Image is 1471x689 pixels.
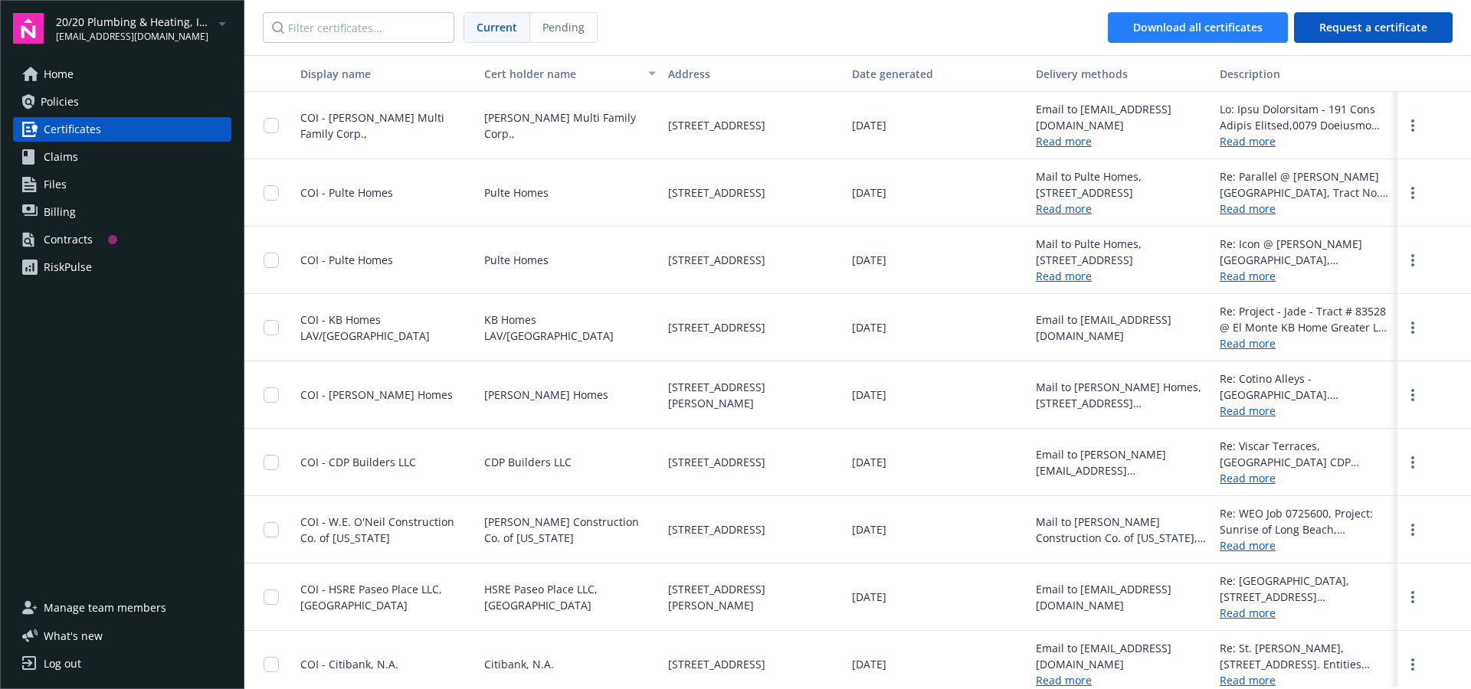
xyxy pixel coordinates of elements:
span: [STREET_ADDRESS][PERSON_NAME] [668,581,840,613]
a: more [1404,521,1422,539]
span: COI - CDP Builders LLC [300,455,416,469]
div: RiskPulse [44,255,92,279]
a: Manage team members [13,596,231,620]
span: [DATE] [852,656,886,672]
span: Policies [41,90,79,114]
input: Toggle Row Selected [264,387,279,403]
div: Log out [44,651,81,676]
span: [STREET_ADDRESS] [668,521,765,537]
span: COI - Pulte Homes [300,185,393,200]
div: Re: Icon @ [PERSON_NAME][GEOGRAPHIC_DATA], [STREET_ADDRESS] PulteGroup, Inc., its subsidiaries an... [1220,236,1391,268]
span: [STREET_ADDRESS] [668,656,765,672]
input: Toggle Row Selected [264,455,279,470]
a: Files [13,172,231,197]
span: [PERSON_NAME] Multi Family Corp., [484,109,656,142]
button: Date generated [846,55,1030,92]
input: Toggle Row Selected [264,657,279,672]
a: Read more [1220,672,1391,688]
a: more [1404,318,1422,337]
span: 20/20 Plumbing & Heating, Inc. [56,14,213,30]
img: navigator-logo.svg [13,13,44,44]
button: Request a certificate [1294,12,1453,43]
button: Cert holder name [478,55,662,92]
span: COI - W.E. O'Neil Construction Co. of [US_STATE] [300,514,454,545]
a: RiskPulse [13,255,231,279]
a: Read more [1036,134,1092,149]
span: COI - Citibank, N.A. [300,657,398,671]
a: Read more [1220,335,1391,351]
span: [STREET_ADDRESS] [668,454,765,470]
a: more [1404,655,1422,674]
div: Lo: Ipsu Dolorsitam - 191 Cons Adipis Elitsed,0079 Doeiusmo Tempori Ut., Laboreet, DO. MAGNAALIQU... [1220,101,1391,133]
a: Read more [1220,403,1391,419]
div: Email to [EMAIL_ADDRESS][DOMAIN_NAME] [1036,312,1207,344]
div: Email to [EMAIL_ADDRESS][DOMAIN_NAME] [1036,101,1207,133]
a: Certificates [13,117,231,142]
span: COI - KB Homes LAV/[GEOGRAPHIC_DATA] [300,312,430,343]
div: Mail to [PERSON_NAME] Construction Co. of [US_STATE], [STREET_ADDRESS] [1036,514,1207,546]
div: Mail to Pulte Homes, [STREET_ADDRESS] [1036,236,1207,268]
input: Toggle Row Selected [264,185,279,201]
a: Read more [1220,470,1391,486]
div: Delivery methods [1036,66,1207,82]
div: Email to [EMAIL_ADDRESS][DOMAIN_NAME] [1036,581,1207,613]
span: COI - HSRE Paseo Place LLC, [GEOGRAPHIC_DATA] [300,582,442,612]
span: COI - [PERSON_NAME] Multi Family Corp., [300,110,444,141]
div: Address [668,66,840,82]
span: Billing [44,200,76,224]
span: Files [44,172,67,197]
a: Home [13,62,231,87]
div: Display name [300,66,472,82]
a: Claims [13,145,231,169]
div: Email to [EMAIL_ADDRESS][DOMAIN_NAME] [1036,640,1207,672]
span: [PERSON_NAME] Construction Co. of [US_STATE] [484,514,656,546]
a: Read more [1036,673,1092,687]
a: more [1404,251,1422,269]
button: Address [662,55,846,92]
span: [DATE] [852,319,886,335]
div: Download all certificates [1133,13,1263,42]
span: [STREET_ADDRESS] [668,117,765,133]
a: more [1404,588,1422,606]
div: Mail to [PERSON_NAME] Homes, [STREET_ADDRESS][PERSON_NAME] [1036,379,1207,411]
span: Pending [542,19,585,35]
span: HSRE Paseo Place LLC, [GEOGRAPHIC_DATA] [484,581,656,613]
a: Read more [1220,605,1391,621]
div: Description [1220,66,1391,82]
a: Read more [1220,201,1391,217]
span: Current [477,19,517,35]
span: What ' s new [44,628,103,644]
input: Toggle Row Selected [264,320,279,335]
input: Toggle Row Selected [264,118,279,133]
div: Cert holder name [484,66,639,82]
span: [STREET_ADDRESS][PERSON_NAME] [668,379,840,411]
div: Re: Parallel @ [PERSON_NAME][GEOGRAPHIC_DATA], Tract No. [STREET_ADDRESS] PulteGroup, Inc., its s... [1220,168,1391,201]
a: Policies [13,90,231,114]
span: [DATE] [852,454,886,470]
a: Read more [1220,268,1391,284]
input: Toggle Row Selected [264,522,279,537]
a: Read more [1220,133,1391,149]
a: more [1404,184,1422,202]
a: arrowDropDown [213,14,231,32]
div: Re: Cotino Alleys - [GEOGRAPHIC_DATA]. [PERSON_NAME] Homes LP/SH AA RM1, LLC, a [US_STATE] limite... [1220,371,1391,403]
a: Read more [1036,201,1092,216]
div: Re: Project - Jade - Tract # 83528 @ El Monte KB Home Greater Los Angeles Inc. and KB Home and it... [1220,303,1391,335]
button: Download all certificates [1108,12,1288,43]
button: Delivery methods [1030,55,1214,92]
a: Contracts [13,227,231,252]
div: Date generated [852,66,1024,82]
span: Citibank, N.A. [484,656,554,672]
span: [DATE] [852,117,886,133]
a: more [1404,116,1422,135]
span: Manage team members [44,596,166,620]
a: Read more [1220,537,1391,553]
a: more [1404,386,1422,404]
button: Description [1214,55,1397,92]
span: [DATE] [852,252,886,268]
div: Re: Viscar Terraces, [GEOGRAPHIC_DATA] CDP Builders LLC and other parties as required are include... [1220,438,1391,470]
button: 20/20 Plumbing & Heating, Inc.[EMAIL_ADDRESS][DOMAIN_NAME]arrowDropDown [56,13,231,44]
span: Claims [44,145,78,169]
span: [DATE] [852,184,886,201]
span: [EMAIL_ADDRESS][DOMAIN_NAME] [56,30,213,44]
